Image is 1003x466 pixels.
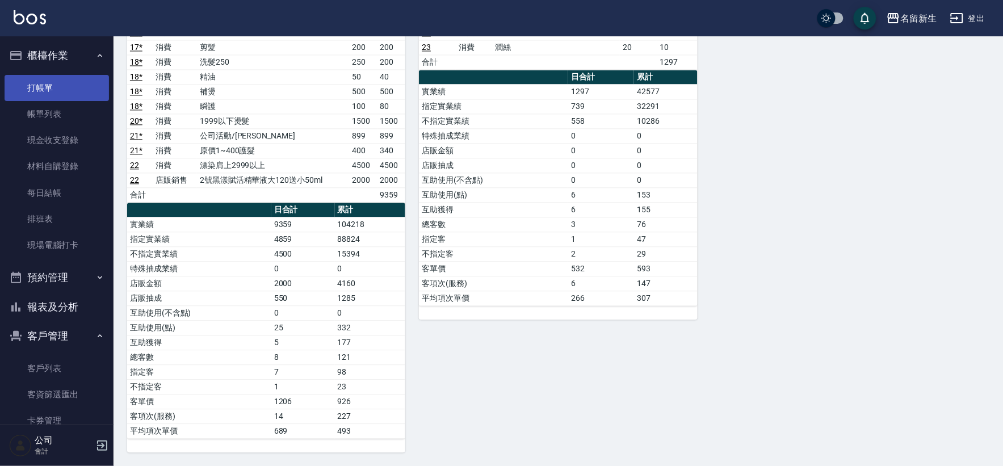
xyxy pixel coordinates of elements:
[127,276,271,291] td: 店販金額
[335,276,406,291] td: 4160
[271,305,335,320] td: 0
[153,128,197,143] td: 消費
[271,350,335,364] td: 8
[634,232,697,246] td: 47
[127,261,271,276] td: 特殊抽成業績
[127,423,271,438] td: 平均項次單價
[377,54,406,69] td: 200
[271,335,335,350] td: 5
[5,355,109,381] a: 客戶列表
[349,99,377,114] td: 100
[5,180,109,206] a: 每日結帳
[419,70,697,306] table: a dense table
[197,69,349,84] td: 精油
[197,173,349,187] td: 2號黑漾賦活精華液大120送小50ml
[634,261,697,276] td: 593
[657,40,697,54] td: 10
[634,143,697,158] td: 0
[335,246,406,261] td: 15394
[349,128,377,143] td: 899
[153,99,197,114] td: 消費
[271,423,335,438] td: 689
[634,187,697,202] td: 153
[153,158,197,173] td: 消費
[634,99,697,114] td: 32291
[568,114,634,128] td: 558
[153,40,197,54] td: 消費
[568,202,634,217] td: 6
[127,232,271,246] td: 指定實業績
[5,263,109,292] button: 預約管理
[568,99,634,114] td: 739
[854,7,876,30] button: save
[5,292,109,322] button: 報表及分析
[634,217,697,232] td: 76
[335,350,406,364] td: 121
[377,158,406,173] td: 4500
[335,291,406,305] td: 1285
[377,99,406,114] td: 80
[349,114,377,128] td: 1500
[271,364,335,379] td: 7
[197,40,349,54] td: 剪髮
[127,335,271,350] td: 互助獲得
[349,158,377,173] td: 4500
[419,246,568,261] td: 不指定客
[377,114,406,128] td: 1500
[419,291,568,305] td: 平均項次單價
[5,321,109,351] button: 客戶管理
[153,69,197,84] td: 消費
[568,291,634,305] td: 266
[127,364,271,379] td: 指定客
[5,381,109,408] a: 客資篩選匯出
[335,320,406,335] td: 332
[271,246,335,261] td: 4500
[568,217,634,232] td: 3
[419,54,456,69] td: 合計
[634,114,697,128] td: 10286
[127,350,271,364] td: 總客數
[377,69,406,84] td: 40
[377,143,406,158] td: 340
[634,158,697,173] td: 0
[568,187,634,202] td: 6
[271,261,335,276] td: 0
[153,173,197,187] td: 店販銷售
[634,246,697,261] td: 29
[568,70,634,85] th: 日合計
[5,153,109,179] a: 材料自購登錄
[335,364,406,379] td: 98
[335,261,406,276] td: 0
[335,335,406,350] td: 177
[127,320,271,335] td: 互助使用(點)
[5,408,109,434] a: 卡券管理
[153,143,197,158] td: 消費
[127,203,405,439] table: a dense table
[271,320,335,335] td: 25
[35,435,93,446] h5: 公司
[377,128,406,143] td: 899
[335,423,406,438] td: 493
[568,128,634,143] td: 0
[377,187,406,202] td: 9359
[419,202,568,217] td: 互助獲得
[271,394,335,409] td: 1206
[419,84,568,99] td: 實業績
[568,276,634,291] td: 6
[127,217,271,232] td: 實業績
[634,276,697,291] td: 147
[349,143,377,158] td: 400
[130,175,139,184] a: 22
[335,379,406,394] td: 23
[335,394,406,409] td: 926
[271,409,335,423] td: 14
[197,158,349,173] td: 漂染肩上2999以上
[127,305,271,320] td: 互助使用(不含點)
[130,161,139,170] a: 22
[946,8,989,29] button: 登出
[568,158,634,173] td: 0
[335,305,406,320] td: 0
[153,84,197,99] td: 消費
[568,84,634,99] td: 1297
[568,246,634,261] td: 2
